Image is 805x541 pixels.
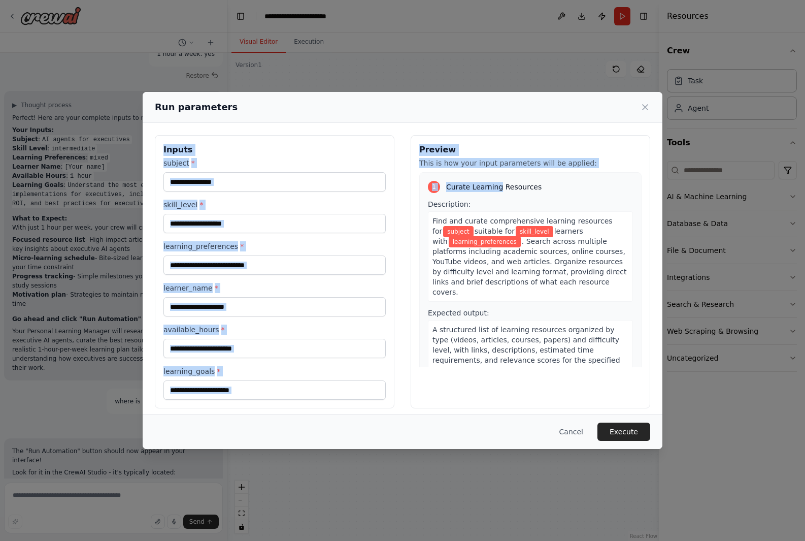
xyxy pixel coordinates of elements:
[432,237,626,296] span: . Search across multiple platforms including academic sources, online courses, YouTube videos, an...
[475,227,515,235] span: suitable for
[432,217,613,235] span: Find and curate comprehensive learning resources for
[155,100,238,114] h2: Run parameters
[516,226,553,237] span: Variable: skill_level
[428,181,440,193] div: 1
[551,423,591,441] button: Cancel
[163,366,386,376] label: learning_goals
[597,423,650,441] button: Execute
[419,158,642,168] p: This is how your input parameters will be applied:
[428,309,489,317] span: Expected output:
[443,226,474,237] span: Variable: subject
[163,283,386,293] label: learner_name
[163,241,386,251] label: learning_preferences
[432,326,620,374] span: A structured list of learning resources organized by type (videos, articles, courses, papers) and...
[449,236,521,247] span: Variable: learning_preferences
[446,182,542,192] span: Curate Learning Resources
[163,325,386,335] label: available_hours
[163,200,386,210] label: skill_level
[163,144,386,156] h3: Inputs
[428,200,471,208] span: Description:
[163,158,386,168] label: subject
[419,144,642,156] h3: Preview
